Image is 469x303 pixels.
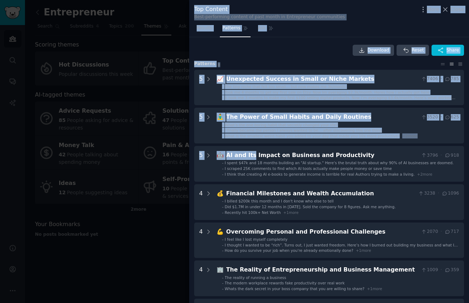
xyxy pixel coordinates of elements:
[450,6,464,13] span: Close
[217,190,224,197] span: 💰
[226,265,418,274] div: The Reality of Entrepreneurship and Business Management
[356,248,371,253] span: + 1 more
[444,229,459,235] span: 717
[222,128,223,133] div: -
[418,190,435,197] span: 3238
[225,287,365,291] span: Whats the dark secret in your boss company that you are willing to share?
[440,267,442,273] span: ·
[222,248,223,253] div: -
[427,6,439,13] span: More
[222,172,223,177] div: -
[402,134,418,138] span: + 2 more
[440,76,442,82] span: ·
[197,25,212,31] span: Results
[194,23,215,37] a: Results
[194,14,345,20] div: Best-performing content of past month in Entrepreneur communities
[442,190,459,197] span: 1096
[222,90,223,95] div: -
[194,61,215,67] span: Pattern s
[225,210,281,215] span: Recently hit 100k+ Net Worth
[225,281,345,285] span: The modern workplace rewards fake productivity over real work
[367,287,382,291] span: + 1 more
[222,243,223,248] div: -
[397,45,429,56] button: Reset
[421,267,438,273] span: 1009
[217,113,224,120] span: 🧘‍♂️
[421,229,438,235] span: 2070
[194,5,345,14] div: Top Content
[199,265,203,291] div: 4
[225,199,334,203] span: I billed $200k this month and I don't know who else to tell
[225,128,382,132] span: I finally became the person I always wanted to be… after discovering this one thing
[220,23,250,37] a: Patterns
[222,210,223,215] div: -
[225,90,431,94] span: Took me 4 months to get my first sale on Etsy. Now Im averaging $2.3k/month. Heres how I actually...
[222,166,223,171] div: -
[222,133,223,138] div: -
[421,152,438,159] span: 3796
[440,229,442,235] span: ·
[199,151,203,177] div: 5
[217,228,224,235] span: 💪
[222,122,223,127] div: -
[419,6,439,13] button: More
[412,47,424,54] span: Reset
[217,152,224,158] span: 🤖
[225,123,338,127] span: What’s the one boring habit that secretly changed your life?
[199,113,203,138] div: 5
[199,189,203,215] div: 4
[226,75,418,84] div: Unexpected Success in Small or Niche Markets
[438,190,439,197] span: ·
[432,45,464,56] button: Share
[440,114,442,121] span: ·
[225,172,415,176] span: I think that creating AI e-books to generate income is terrible for real Authors trying to make a...
[217,75,224,82] span: 📈
[447,47,459,54] span: Share
[444,114,459,121] span: 625
[217,266,224,273] span: 🏢
[222,84,223,89] div: -
[417,172,433,176] span: + 2 more
[222,286,223,291] div: -
[225,96,455,105] span: It took me 3 months to make my first $100 selling digital products. Now I’m averaging $3.4k/month...
[222,160,223,165] div: -
[225,205,396,209] span: Did $1.7M in under 12 months in [DATE]. Sold the company for 8 figures. Ask me anything.
[225,166,392,171] span: I scraped 25K comments to find which AI tools actually make people money or save time
[442,6,464,13] button: Close
[225,275,286,280] span: The reality of running a business
[225,84,347,89] span: The tiny niche that felt too small… but now makes me 3k/month.
[444,76,459,82] span: 785
[225,237,288,241] span: I feel like I lost myself completely
[444,152,459,159] span: 918
[283,210,299,215] span: + 1 more
[222,95,223,100] div: -
[225,243,458,252] span: I thought I wanted to be “rich”. Turns out, I just wanted freedom. Here’s how I burned out buildi...
[225,248,353,253] span: How do you survive your job when you're already emotionally done?
[368,47,389,54] span: Download
[222,204,223,209] div: -
[199,75,203,101] div: 5
[444,267,459,273] span: 359
[222,25,240,31] span: Patterns
[225,161,454,165] span: I spent $47k and 18 months building an "AI startup." Here's the brutal truth about why 90% of AI ...
[226,113,418,122] div: The Power of Small Habits and Daily Routines
[222,275,223,280] div: -
[258,25,266,31] span: Ask
[222,199,223,204] div: -
[222,280,223,285] div: -
[226,151,418,160] div: AI and Its Impact on Business and Productivity
[226,228,418,236] div: Overcoming Personal and Professional Challenges
[225,134,400,138] span: What is the smallest weird habit you added to your day that made you 10x more productive?
[421,114,438,121] span: 3520
[421,76,438,82] span: 7406
[353,45,394,56] a: Download
[256,23,276,37] a: Ask
[218,63,220,67] span: 8
[199,228,203,253] div: 4
[440,152,442,159] span: ·
[226,189,415,198] div: Financial Milestones and Wealth Accumulation
[222,237,223,242] div: -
